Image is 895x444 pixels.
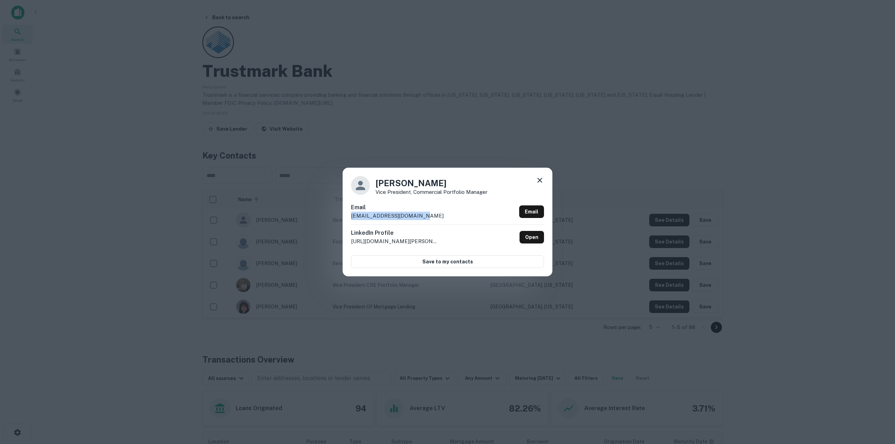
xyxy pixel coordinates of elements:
iframe: Chat Widget [860,388,895,422]
button: Save to my contacts [351,255,544,268]
a: Open [520,231,544,243]
h6: Email [351,203,444,212]
p: [EMAIL_ADDRESS][DOMAIN_NAME] [351,212,444,220]
h6: LinkedIn Profile [351,229,438,237]
h4: [PERSON_NAME] [375,177,487,189]
a: Email [519,205,544,218]
p: Vice President, Commercial Portfolio Manager [375,189,487,195]
p: [URL][DOMAIN_NAME][PERSON_NAME] [351,237,438,246]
